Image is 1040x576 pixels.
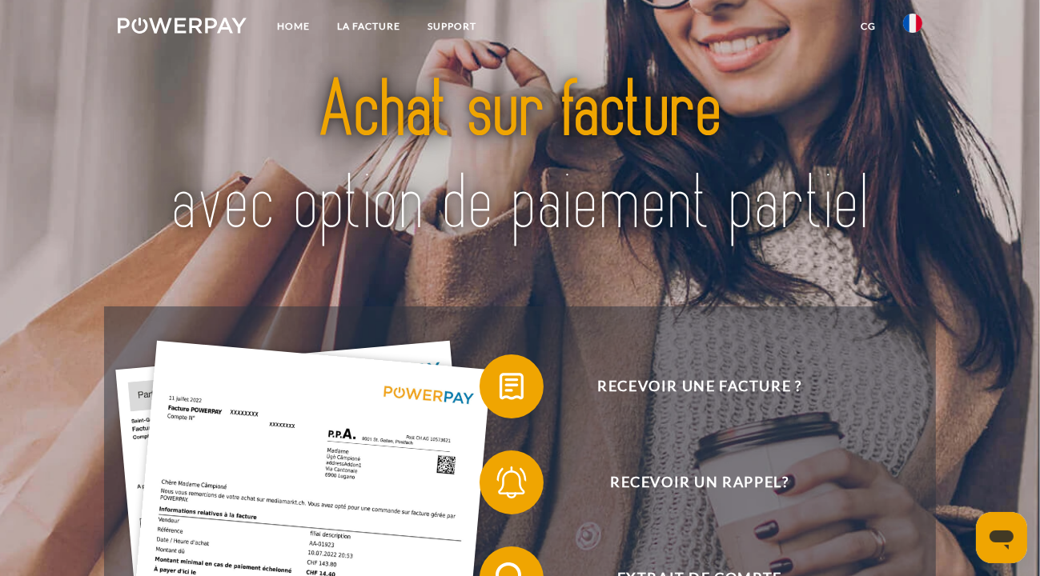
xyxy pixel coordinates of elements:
span: Recevoir une facture ? [504,354,896,418]
a: Home [263,12,323,41]
span: Recevoir un rappel? [504,450,896,514]
button: Recevoir une facture ? [480,354,896,418]
img: qb_bell.svg [492,462,532,502]
a: LA FACTURE [323,12,414,41]
img: title-powerpay_fr.svg [157,40,882,276]
img: fr [903,14,922,33]
a: Support [414,12,490,41]
a: CG [847,12,889,41]
iframe: Bouton de lancement de la fenêtre de messagerie [976,512,1027,563]
button: Recevoir un rappel? [480,450,896,514]
img: qb_bill.svg [492,366,532,406]
img: logo-powerpay-white.svg [118,18,247,34]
